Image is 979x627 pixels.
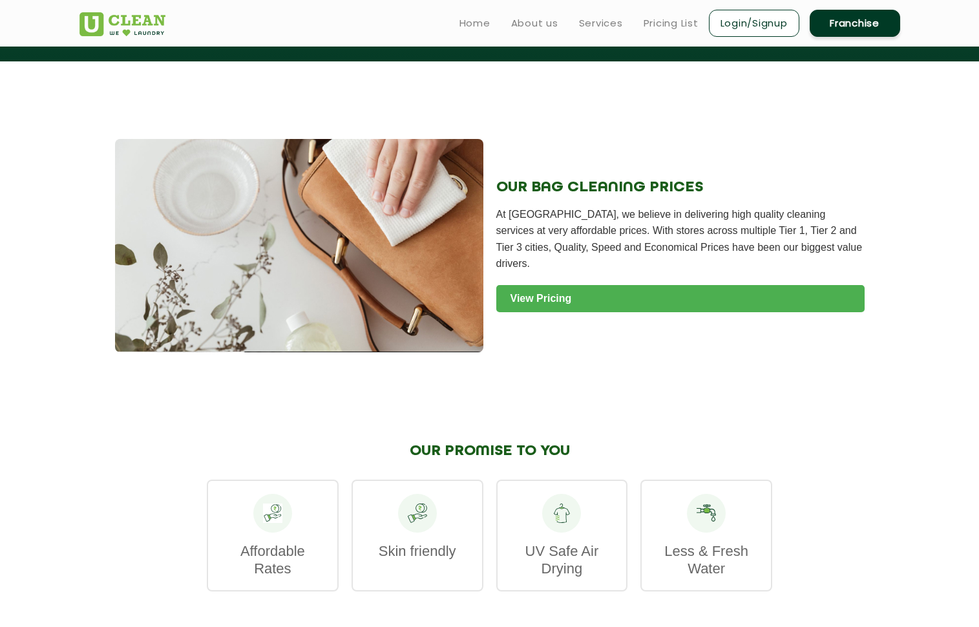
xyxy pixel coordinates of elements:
p: Less & Fresh Water [655,542,758,577]
a: About us [511,16,558,31]
img: Bag Cleaning Service [115,139,483,352]
p: At [GEOGRAPHIC_DATA], we believe in delivering high quality cleaning services at very affordable ... [496,206,865,272]
h2: OUR BAG CLEANING PRICES [496,179,865,196]
p: Skin friendly [366,542,469,560]
p: Affordable Rates [221,542,324,577]
h2: OUR PROMISE TO YOU [207,443,772,460]
a: Home [459,16,490,31]
a: Login/Signup [709,10,799,37]
a: Pricing List [644,16,699,31]
p: UV Safe Air Drying [511,542,614,577]
img: UClean Laundry and Dry Cleaning [79,12,165,36]
a: Services [579,16,623,31]
a: View Pricing [496,285,865,312]
a: Franchise [810,10,900,37]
